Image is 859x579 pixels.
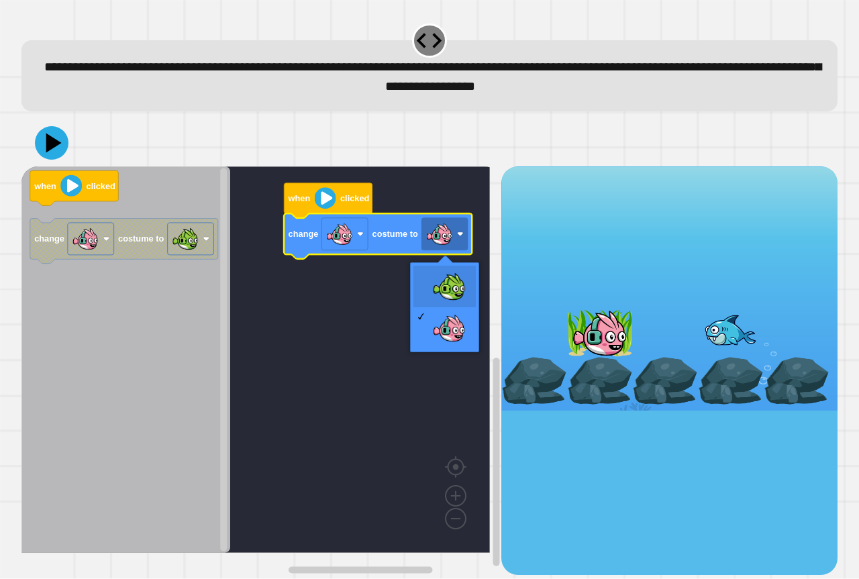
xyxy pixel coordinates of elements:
[118,234,164,244] text: costume to
[289,229,319,240] text: change
[34,181,56,191] text: when
[87,181,115,191] text: clicked
[288,194,311,204] text: when
[432,311,466,345] img: PinkFish
[340,194,369,204] text: clicked
[432,270,466,303] img: GreenFish
[21,166,501,574] div: Blockly Workspace
[34,234,64,244] text: change
[372,229,418,240] text: costume to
